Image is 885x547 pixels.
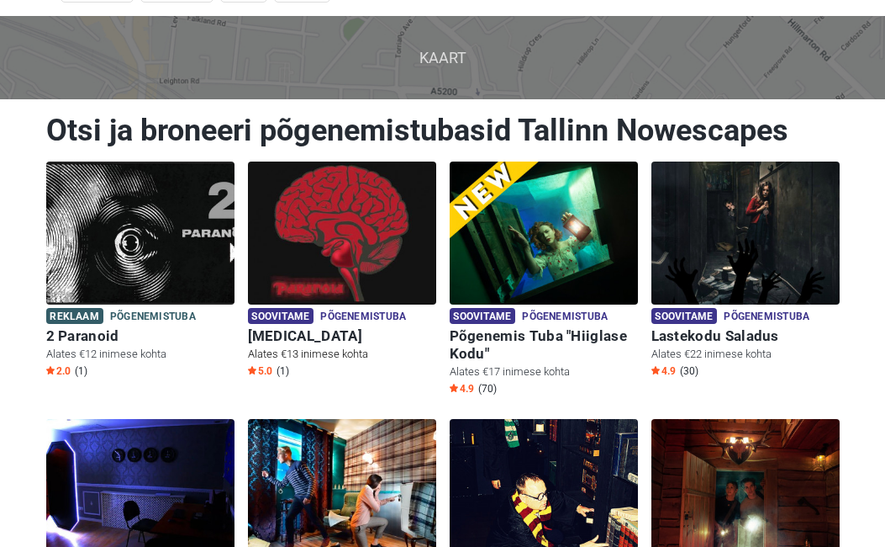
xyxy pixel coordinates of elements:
[450,384,458,392] img: Star
[450,162,638,399] a: Põgenemis Tuba "Hiiglase Kodu" Soovitame Põgenemistuba Põgenemis Tuba "Hiiglase Kodu" Alates €17 ...
[248,364,272,378] span: 5.0
[248,347,436,362] p: Alates €13 inimese kohta
[724,308,809,327] span: Põgenemistuba
[46,162,234,381] a: 2 Paranoid Reklaam Põgenemistuba 2 Paranoid Alates €12 inimese kohta Star2.0 (1)
[46,327,234,345] h6: 2 Paranoid
[46,112,840,149] h1: Otsi ja broneeri põgenemistubasid Tallinn Nowescapes
[248,162,436,305] img: Paranoia
[46,162,234,305] img: 2 Paranoid
[450,327,638,363] h6: Põgenemis Tuba "Hiiglase Kodu"
[450,382,474,396] span: 4.9
[450,364,638,380] p: Alates €17 inimese kohta
[248,162,436,381] a: Paranoia Soovitame Põgenemistuba [MEDICAL_DATA] Alates €13 inimese kohta Star5.0 (1)
[651,162,840,381] a: Lastekodu Saladus Soovitame Põgenemistuba Lastekodu Saladus Alates €22 inimese kohta Star4.9 (30)
[75,364,87,378] span: (1)
[46,364,71,378] span: 2.0
[651,366,660,374] img: Star
[46,308,103,324] span: Reklaam
[248,308,314,324] span: Soovitame
[651,364,676,378] span: 4.9
[651,347,840,362] p: Alates €22 inimese kohta
[522,308,608,327] span: Põgenemistuba
[248,327,436,345] h6: [MEDICAL_DATA]
[277,364,289,378] span: (1)
[110,308,196,327] span: Põgenemistuba
[680,364,698,378] span: (30)
[450,162,638,305] img: Põgenemis Tuba "Hiiglase Kodu"
[478,382,497,396] span: (70)
[651,327,840,345] h6: Lastekodu Saladus
[651,162,840,305] img: Lastekodu Saladus
[248,366,256,374] img: Star
[46,347,234,362] p: Alates €12 inimese kohta
[46,366,55,374] img: Star
[450,308,516,324] span: Soovitame
[651,308,718,324] span: Soovitame
[320,308,406,327] span: Põgenemistuba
